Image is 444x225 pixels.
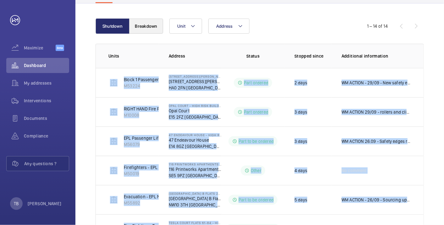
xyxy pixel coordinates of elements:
[24,62,69,69] span: Dashboard
[110,167,118,174] img: elevator.svg
[110,108,118,116] img: elevator.svg
[169,114,222,120] p: E15 2FZ [GEOGRAPHIC_DATA]
[124,164,186,171] p: Firefighters - EPL Flats 1-65 No 1
[169,137,222,143] p: 47 Endeavour House
[24,133,69,139] span: Compliance
[24,45,56,51] span: Maximize
[169,192,222,195] p: [GEOGRAPHIC_DATA] B Flats 22-44 - High Risk Building
[294,53,332,59] p: Stopped since
[169,104,222,108] p: Opal Court - High Risk Building
[110,79,118,87] img: elevator.svg
[216,24,233,29] span: Address
[124,194,204,200] p: Evacuation - EPL No 2 Flats 22-44 Block B
[28,200,62,207] p: [PERSON_NAME]
[342,80,411,86] p: WM ACTION - 29/09 - New safety edge lead required chasing eta
[124,141,169,148] p: M56079
[124,83,166,89] p: M53224
[169,133,222,137] p: 47 Endeavour House - High Risk Building
[169,108,222,114] p: Opal Court
[294,167,307,174] p: 4 days
[169,162,222,166] p: 116 Printworks Apartments Flats 1-65 - High Risk Building
[124,112,237,118] p: M10008
[124,76,166,83] p: Block 1 Passenger Lift
[129,19,163,34] button: Breakdown
[169,78,222,85] p: [STREET_ADDRESS][PERSON_NAME]
[169,166,222,172] p: 116 Printworks Apartments Flats 1-65
[56,45,64,51] span: Beta
[124,200,204,206] p: M55892
[238,138,274,144] p: Part to be ordered
[169,19,202,34] button: Unit
[294,138,307,144] p: 3 days
[244,109,268,115] p: Part ordered
[110,196,118,204] img: elevator.svg
[226,53,280,59] p: Status
[169,202,222,208] p: NW10 3TH [GEOGRAPHIC_DATA]
[169,53,222,59] p: Address
[177,24,185,29] span: Unit
[238,197,274,203] p: Part to be ordered
[169,85,222,91] p: HA0 2FN [GEOGRAPHIC_DATA]
[96,19,129,34] button: Shutdown
[108,53,159,59] p: Units
[294,197,307,203] p: 5 days
[169,195,222,202] p: [GEOGRAPHIC_DATA] B Flats 22-44
[342,167,367,174] span: No comment
[342,53,411,59] p: Additional information
[24,80,69,86] span: My addresses
[342,109,411,115] p: WM ACTION 29/09 - rollers and clips required chasing eta 25/09 - attended site new rollers requir...
[24,115,69,121] span: Documents
[367,23,388,29] div: 1 – 14 of 14
[14,200,19,207] p: TB
[251,167,261,174] p: Other
[124,106,237,112] p: RIGHT HAND Fire Fighting Lift 11 Floors Machine Roomless
[169,221,222,225] p: Tesla Court Flats 61-84 - High Risk Building
[294,80,307,86] p: 2 days
[208,19,249,34] button: Address
[342,197,411,203] p: WM ACTION - 26/09 - Sourcing upgrade options or repair 25/09 - Confirmation by technical [DATE] [...
[169,143,222,149] p: E14 8GZ [GEOGRAPHIC_DATA]
[24,160,69,167] span: Any questions ?
[124,171,186,177] p: M50019
[294,109,307,115] p: 3 days
[342,138,411,144] p: WM ACTION 26.09 - Safety edges required, supply chain currently sourcing.
[244,80,268,86] p: Part ordered
[124,135,169,141] p: EPL Passenger Lift No 1
[110,138,118,145] img: elevator.svg
[169,75,222,78] p: [STREET_ADDRESS][PERSON_NAME] - High Risk Building
[24,98,69,104] span: Interventions
[169,172,222,179] p: SE5 9PZ [GEOGRAPHIC_DATA]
